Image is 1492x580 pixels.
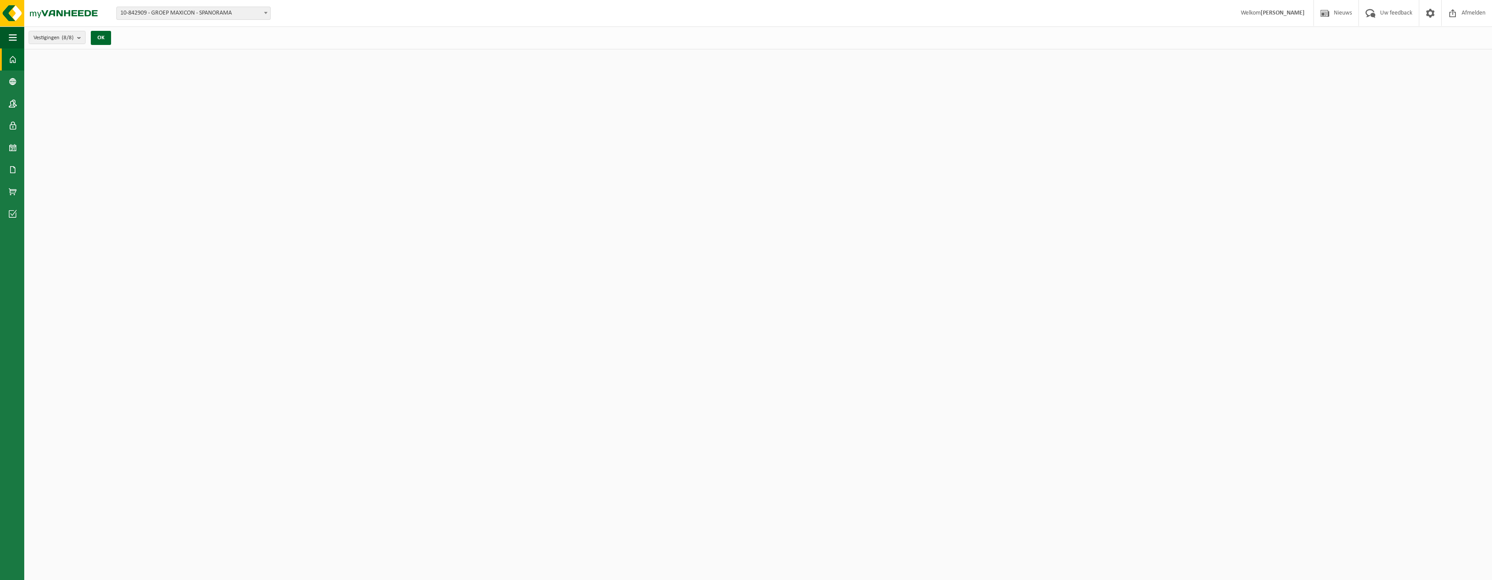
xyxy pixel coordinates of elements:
button: OK [91,31,111,45]
span: Vestigingen [33,31,74,45]
count: (8/8) [62,35,74,41]
button: Vestigingen(8/8) [29,31,86,44]
strong: [PERSON_NAME] [1261,10,1305,16]
span: 10-842909 - GROEP MAXICON - SPANORAMA [116,7,271,20]
span: 10-842909 - GROEP MAXICON - SPANORAMA [117,7,270,19]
